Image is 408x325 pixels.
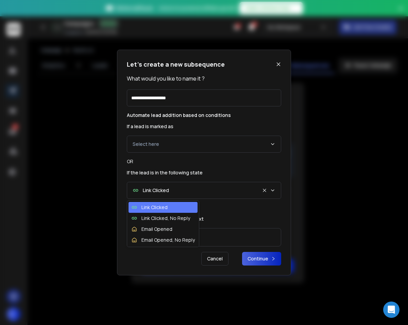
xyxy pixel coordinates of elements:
[242,252,281,266] button: Continue
[131,237,195,243] div: Email Opened, No Reply
[133,187,169,194] div: Link Clicked
[133,141,159,148] p: Select here
[127,204,281,211] h2: OR
[127,74,281,83] p: What would you like to name it ?
[131,215,190,222] div: Link Clicked, No Reply
[201,252,228,266] p: Cancel
[127,170,281,175] label: If the lead is in the following state
[131,204,168,211] div: Link Clicked
[127,59,225,69] h1: Let’s create a new subsequence
[127,112,281,119] h2: Automate lead addition based on conditions
[127,124,281,129] label: If a lead is marked as
[131,226,172,233] div: Email Opened
[127,158,281,165] h2: OR
[383,302,400,318] div: Open Intercom Messenger
[127,217,281,221] label: If reply contains the following text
